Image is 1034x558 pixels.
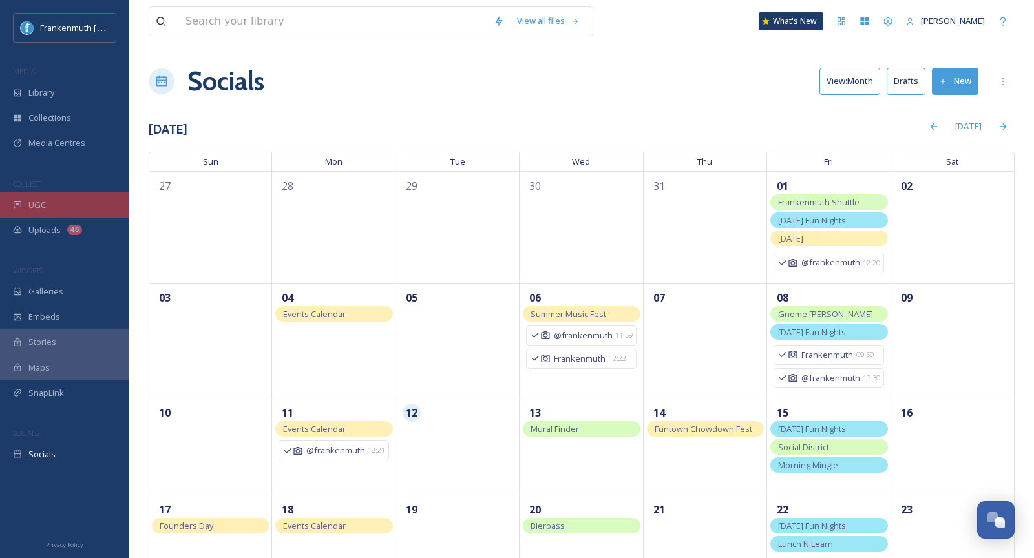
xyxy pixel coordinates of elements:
[778,538,833,550] span: Lunch N Learn
[156,177,174,195] span: 27
[283,520,346,532] span: Events Calendar
[403,289,421,307] span: 05
[13,67,36,76] span: MEDIA
[13,179,41,189] span: COLLECT
[898,289,916,307] span: 09
[368,445,385,456] span: 18:21
[615,330,633,341] span: 11:59
[778,459,838,471] span: Morning Mingle
[767,152,891,171] span: Fri
[778,232,803,244] span: [DATE]
[932,68,978,94] button: New
[156,404,174,422] span: 10
[13,265,43,275] span: WIDGETS
[531,520,565,532] span: Bierpass
[778,441,829,453] span: Social District
[403,404,421,422] span: 12
[759,12,823,30] a: What's New
[279,501,297,519] span: 18
[306,444,364,457] span: @frankenmuth
[774,501,792,519] span: 22
[898,404,916,422] span: 16
[28,448,56,460] span: Socials
[650,404,668,422] span: 14
[149,120,187,139] h3: [DATE]
[396,152,520,171] span: Tue
[28,137,85,149] span: Media Centres
[949,114,988,139] div: [DATE]
[650,177,668,195] span: 31
[28,87,54,99] span: Library
[179,7,487,36] input: Search your library
[801,372,860,384] span: @frankenmuth
[160,520,213,532] span: Founders Day
[778,326,846,338] span: [DATE] Fun Nights
[650,501,668,519] span: 21
[526,404,544,422] span: 13
[554,353,606,365] span: Frankenmuth
[279,404,297,422] span: 11
[778,308,873,320] span: Gnome [PERSON_NAME]
[279,289,297,307] span: 04
[778,196,860,223] span: Frankenmuth Shuttle Starts
[898,177,916,195] span: 02
[13,428,39,438] span: SOCIALS
[778,423,846,435] span: [DATE] Fun Nights
[900,8,991,34] a: [PERSON_NAME]
[28,285,63,298] span: Galleries
[28,199,46,211] span: UGC
[863,258,880,269] span: 12:20
[655,423,752,435] span: Funtown Chowdown Fest
[283,308,346,320] span: Events Calendar
[28,387,64,399] span: SnapLink
[272,152,396,171] span: Mon
[531,308,606,320] span: Summer Music Fest
[819,68,880,94] button: View:Month
[891,152,1015,171] span: Sat
[531,423,579,435] span: Mural Finder
[887,68,932,94] a: Drafts
[279,177,297,195] span: 28
[650,289,668,307] span: 07
[554,329,612,342] span: @frankenmuth
[149,152,272,171] span: Sun
[67,225,82,235] div: 48
[156,501,174,519] span: 17
[403,177,421,195] span: 29
[21,21,34,34] img: Social%20Media%20PFP%202025.jpg
[526,289,544,307] span: 06
[774,289,792,307] span: 08
[46,541,83,549] span: Privacy Policy
[801,349,853,361] span: Frankenmuth
[28,224,61,236] span: Uploads
[977,501,1015,539] button: Open Chat
[856,349,874,360] span: 09:59
[609,353,626,364] span: 12:22
[778,214,846,226] span: [DATE] Fun Nights
[774,404,792,422] span: 15
[778,520,846,532] span: [DATE] Fun Nights
[28,311,60,323] span: Embeds
[526,501,544,519] span: 20
[520,152,643,171] span: Wed
[28,362,50,374] span: Maps
[28,336,56,348] span: Stories
[863,373,880,384] span: 17:30
[801,256,860,269] span: @frankenmuth
[403,501,421,519] span: 19
[156,289,174,307] span: 03
[28,112,71,124] span: Collections
[644,152,767,171] span: Thu
[46,536,83,552] a: Privacy Policy
[187,62,264,101] a: Socials
[887,68,925,94] button: Drafts
[40,21,138,34] span: Frankenmuth [US_STATE]
[526,177,544,195] span: 30
[898,501,916,519] span: 23
[283,423,346,435] span: Events Calendar
[511,8,586,34] a: View all files
[774,177,792,195] span: 01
